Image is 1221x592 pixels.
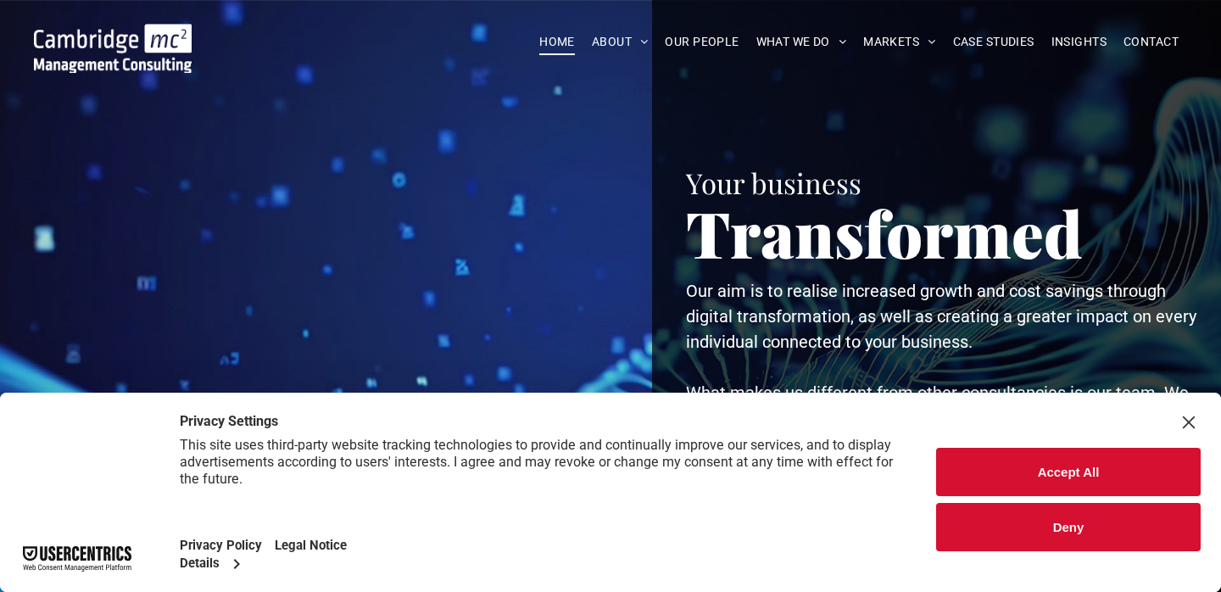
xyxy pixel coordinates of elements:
a: Your Business Transformed | Cambridge Management Consulting [34,26,192,44]
a: ABOUT [583,29,657,55]
img: Go to Homepage [34,24,192,73]
a: INSIGHTS [1043,29,1115,55]
span: Transformed [686,190,1083,275]
a: WHAT WE DO [748,29,856,55]
a: HOME [531,29,583,55]
a: OUR PEOPLE [656,29,747,55]
a: CONTACT [1115,29,1187,55]
span: What makes us different from other consultancies is our team. We only employ senior experts who h... [686,383,1189,454]
a: CASE STUDIES [945,29,1043,55]
a: MARKETS [855,29,944,55]
span: Your business [686,164,861,201]
span: Our aim is to realise increased growth and cost savings through digital transformation, as well a... [686,281,1196,352]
